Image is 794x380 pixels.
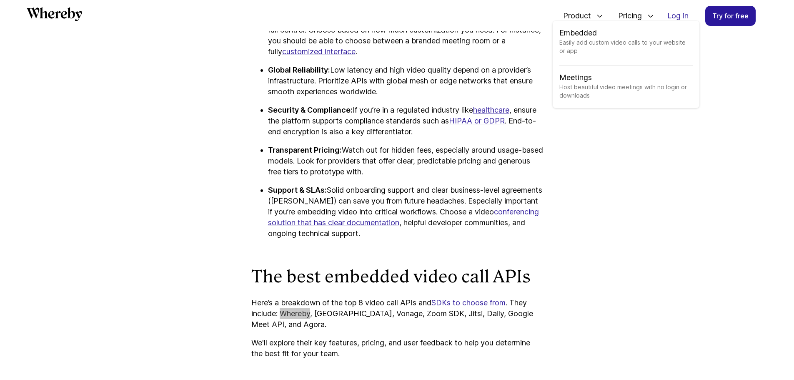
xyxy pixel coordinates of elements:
a: MeetingsHost beautiful video meetings with no login or downloads [559,72,693,101]
p: We'll explore their key features, pricing, and user feedback to help you determine the best fit f... [251,337,543,359]
strong: Global Reliability: [268,65,330,74]
a: healthcare [473,106,509,114]
a: Try for free [705,6,756,26]
p: If you’re in a regulated industry like , ensure the platform supports compliance standards such a... [268,105,543,137]
p: Low latency and high video quality depend on a provider’s infrastructure. Prioritize APIs with gl... [268,65,543,97]
strong: The best embedded video call APIs [251,267,531,287]
p: Here’s a breakdown of the top 8 video call APIs and . They include: Whereby, [GEOGRAPHIC_DATA], V... [251,297,543,330]
span: Pricing [610,2,644,30]
a: HIPAA or GDPR [449,116,505,125]
p: Some APIs offer prebuilt UI components, while others give you full control. Choose based on how m... [268,14,543,57]
a: Log in [661,6,695,25]
a: conferencing solution that has clear documentation [268,207,539,227]
p: Solid onboarding support and clear business-level agreements ([PERSON_NAME]) can save you from fu... [268,185,543,239]
span: Host beautiful video meetings with no login or downloads [559,83,693,101]
strong: Transparent Pricing: [268,146,342,154]
span: Easily add custom video calls to your website or app [559,38,693,65]
a: customized interface [282,47,356,56]
strong: Security & Compliance: [268,106,353,114]
strong: Support & SLAs: [268,186,327,194]
svg: Whereby [27,7,82,21]
a: Whereby [27,7,82,24]
a: EmbeddedEasily add custom video calls to your website or app [559,28,693,65]
span: Product [555,2,593,30]
p: Watch out for hidden fees, especially around usage-based models. Look for providers that offer cl... [268,145,543,177]
a: SDKs to choose from [431,298,506,307]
